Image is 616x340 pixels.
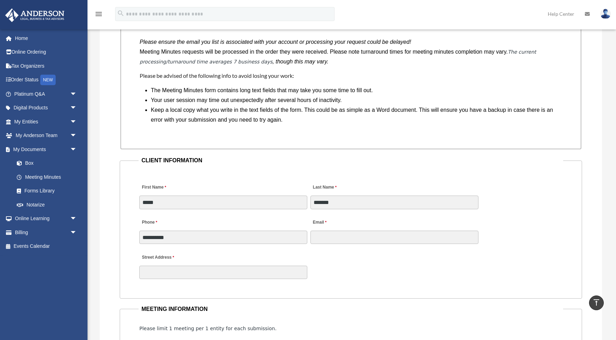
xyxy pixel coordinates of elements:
[70,87,84,101] span: arrow_drop_down
[151,86,556,95] li: The Meeting Minutes form contains long text fields that may take you some time to fill out.
[5,239,87,253] a: Events Calendar
[40,75,56,85] div: NEW
[70,101,84,115] span: arrow_drop_down
[3,8,66,22] img: Anderson Advisors Platinum Portal
[310,183,338,192] label: Last Name
[5,59,87,73] a: Tax Organizers
[273,59,329,64] i: , though this may vary.
[10,170,84,184] a: Meeting Minutes
[70,212,84,226] span: arrow_drop_down
[151,105,556,125] li: Keep a local copy what you write in the text fields of the form. This could be as simple as a Wor...
[5,101,87,115] a: Digital Productsarrow_drop_down
[589,295,604,310] a: vertical_align_top
[117,9,125,17] i: search
[592,298,601,307] i: vertical_align_top
[151,95,556,105] li: Your user session may time out unexpectedly after several hours of inactivity.
[10,198,87,212] a: Notarize
[600,9,611,19] img: User Pic
[140,72,562,80] h4: Please be advised of the following info to avoid losing your work:
[5,115,87,129] a: My Entitiesarrow_drop_down
[70,129,84,143] span: arrow_drop_down
[10,184,87,198] a: Forms Library
[139,304,563,314] legend: MEETING INFORMATION
[5,87,87,101] a: Platinum Q&Aarrow_drop_down
[5,31,87,45] a: Home
[5,142,87,156] a: My Documentsarrow_drop_down
[70,142,84,157] span: arrow_drop_down
[70,115,84,129] span: arrow_drop_down
[140,47,562,67] p: Meeting Minutes requests will be processed in the order they were received. Please note turnaroun...
[5,212,87,226] a: Online Learningarrow_drop_down
[140,39,411,45] i: Please ensure the email you list is associated with your account or processing your request could...
[140,49,536,64] em: The current processing/turnaround time averages 7 business days
[5,129,87,143] a: My Anderson Teamarrow_drop_down
[139,253,206,262] label: Street Address
[94,12,103,18] a: menu
[139,183,168,192] label: First Name
[94,10,103,18] i: menu
[70,225,84,240] span: arrow_drop_down
[310,218,328,227] label: Email
[5,45,87,59] a: Online Ordering
[139,218,159,227] label: Phone
[5,225,87,239] a: Billingarrow_drop_down
[10,156,87,170] a: Box
[5,73,87,87] a: Order StatusNEW
[139,326,276,331] span: Please limit 1 meeting per 1 entity for each submission.
[139,156,563,165] legend: CLIENT INFORMATION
